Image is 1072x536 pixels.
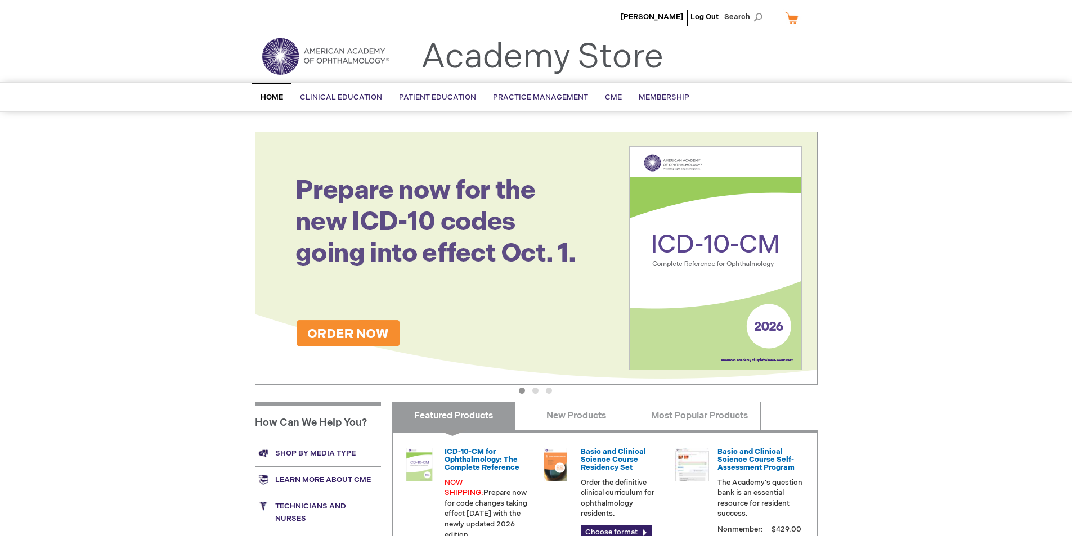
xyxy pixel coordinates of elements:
[421,37,663,78] a: Academy Store
[638,402,761,430] a: Most Popular Products
[392,402,515,430] a: Featured Products
[690,12,719,21] a: Log Out
[724,6,767,28] span: Search
[581,447,646,472] a: Basic and Clinical Science Course Residency Set
[605,93,622,102] span: CME
[515,402,638,430] a: New Products
[639,93,689,102] span: Membership
[532,388,539,394] button: 2 of 3
[519,388,525,394] button: 1 of 3
[717,447,795,472] a: Basic and Clinical Science Course Self-Assessment Program
[255,440,381,466] a: Shop by media type
[399,93,476,102] span: Patient Education
[770,525,803,534] span: $429.00
[493,93,588,102] span: Practice Management
[255,402,381,440] h1: How Can We Help You?
[445,447,519,472] a: ICD-10-CM for Ophthalmology: The Complete Reference
[717,478,803,519] p: The Academy's question bank is an essential resource for resident success.
[255,493,381,532] a: Technicians and nurses
[445,478,483,498] font: NOW SHIPPING:
[621,12,683,21] a: [PERSON_NAME]
[300,93,382,102] span: Clinical Education
[546,388,552,394] button: 3 of 3
[255,466,381,493] a: Learn more about CME
[581,478,666,519] p: Order the definitive clinical curriculum for ophthalmology residents.
[402,448,436,481] img: 0120008u_42.png
[539,448,572,481] img: 02850963u_47.png
[261,93,283,102] span: Home
[675,448,709,481] img: bcscself_20.jpg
